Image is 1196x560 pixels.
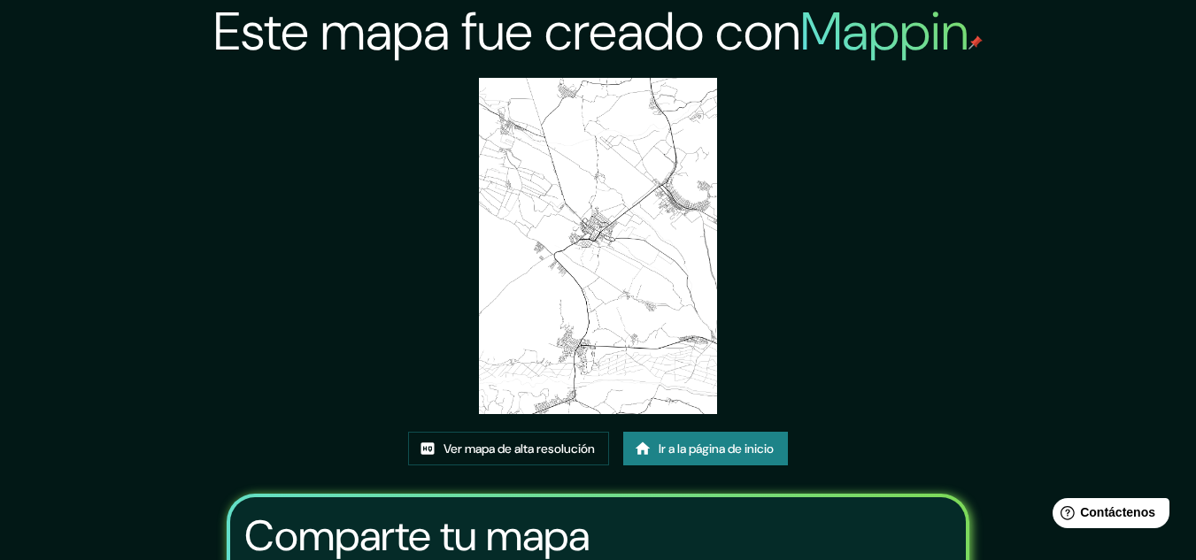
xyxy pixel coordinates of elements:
font: Ver mapa de alta resolución [444,441,595,456]
img: created-map [479,78,717,414]
font: Ir a la página de inicio [659,441,774,456]
a: Ver mapa de alta resolución [408,432,609,465]
a: Ir a la página de inicio [623,432,788,465]
img: pin de mapeo [968,35,983,50]
iframe: Lanzador de widgets de ayuda [1038,491,1177,541]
